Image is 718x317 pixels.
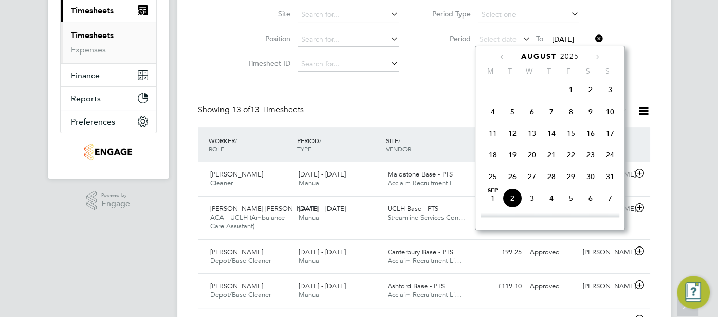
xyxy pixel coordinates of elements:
label: Position [244,34,290,43]
span: S [578,66,598,76]
span: [DATE] - [DATE] [299,281,346,290]
span: August [521,52,557,61]
span: 22 [561,145,581,165]
span: T [500,66,520,76]
span: 31 [600,167,620,186]
span: Manual [299,179,321,187]
span: UCLH Base - PTS [388,204,438,213]
span: 2 [503,188,522,208]
span: TYPE [297,145,311,153]
button: Reports [61,87,156,110]
span: 8 [483,210,503,230]
span: 14 [542,124,561,143]
span: 14 [600,210,620,230]
a: Powered byEngage [86,191,130,210]
span: Acclaim Recruitment Li… [388,256,462,265]
span: 3 [522,188,542,208]
span: 13 of [232,104,250,115]
span: 2025 [560,52,579,61]
span: VENDOR [386,145,411,153]
label: All [598,106,628,116]
span: 2 [581,80,600,99]
div: Approved [526,278,579,295]
button: Engage Resource Center [677,276,710,309]
input: Search for... [298,57,399,72]
span: [PERSON_NAME] [210,248,263,256]
span: 26 [503,167,522,186]
span: [PERSON_NAME] [210,281,263,290]
span: 13 Timesheets [232,104,304,115]
span: [PERSON_NAME] [210,170,263,179]
span: 28 [542,167,561,186]
span: 10 [600,102,620,121]
span: 17 [600,124,620,143]
span: / [398,136,400,145]
span: [PERSON_NAME] [PERSON_NAME] [210,204,318,213]
span: 9 [503,210,522,230]
span: Manual [299,256,321,265]
a: Timesheets [71,30,114,40]
span: 29 [561,167,581,186]
span: ROLE [209,145,224,153]
span: 25 [483,167,503,186]
span: 7 [542,102,561,121]
div: £119.10 [472,278,526,295]
span: 1 [561,80,581,99]
div: [PERSON_NAME] [579,244,632,261]
span: To [533,32,546,45]
span: 5 [503,102,522,121]
span: Acclaim Recruitment Li… [388,179,462,187]
div: Approved [526,244,579,261]
span: 16 [581,124,600,143]
a: Go to home page [60,144,157,160]
span: F [559,66,578,76]
span: Manual [299,290,321,299]
span: Depot/Base Cleaner [210,256,271,265]
span: 23 [581,145,600,165]
a: Expenses [71,45,106,55]
span: Depot/Base Cleaner [210,290,271,299]
span: 6 [522,102,542,121]
span: 27 [522,167,542,186]
span: Cleaner [210,179,233,187]
span: 13 [581,210,600,230]
span: 11 [542,210,561,230]
span: 8 [561,102,581,121]
span: 7 [600,188,620,208]
div: Showing [198,104,306,115]
span: [DATE] - [DATE] [299,204,346,213]
span: 4 [542,188,561,208]
button: Preferences [61,110,156,133]
span: 4 [483,102,503,121]
input: Search for... [298,32,399,47]
label: Timesheet ID [244,59,290,68]
span: / [319,136,321,145]
span: Aug [561,80,581,85]
div: £0.00 [472,166,526,183]
span: 30 [581,167,600,186]
div: £464.40 [472,201,526,218]
img: g4s7-logo-retina.png [84,144,132,160]
span: [DATE] [552,34,574,44]
span: 19 [503,145,522,165]
span: 3 [600,80,620,99]
span: Select date [480,34,517,44]
span: M [481,66,500,76]
span: ACA - UCLH (Ambulance Care Assistant) [210,213,285,231]
div: PERIOD [294,131,383,158]
span: Engage [101,200,130,208]
span: [DATE] - [DATE] [299,170,346,179]
span: 24 [600,145,620,165]
input: Search for... [298,8,399,22]
span: T [539,66,559,76]
span: 21 [542,145,561,165]
div: SITE [383,131,472,158]
span: W [520,66,539,76]
span: Finance [71,71,100,80]
span: 11 [483,124,503,143]
span: 5 [561,188,581,208]
span: 13 [522,124,542,143]
span: Powered by [101,191,130,200]
span: Sep [483,188,503,193]
span: 18 [483,145,503,165]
